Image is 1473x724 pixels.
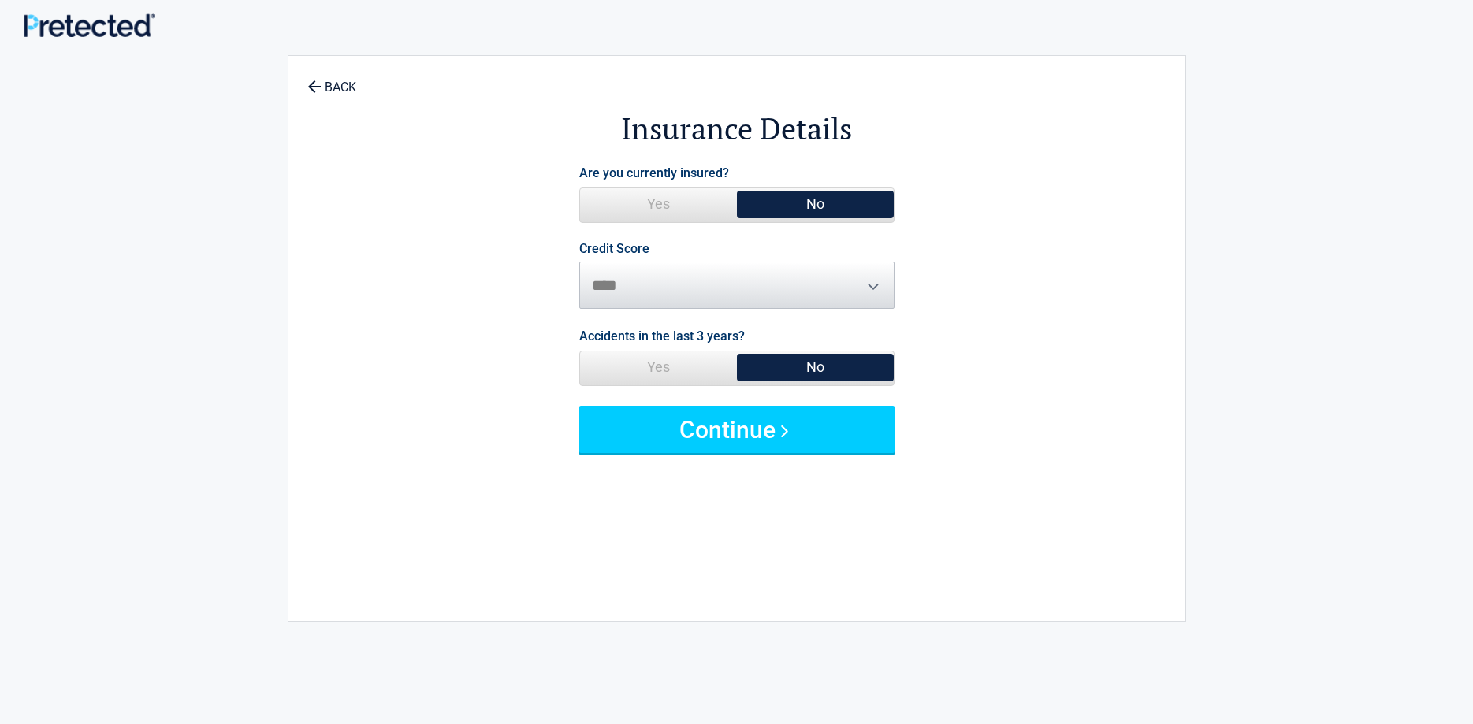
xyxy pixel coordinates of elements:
h2: Insurance Details [375,109,1099,149]
a: BACK [304,66,359,94]
span: Yes [580,188,737,220]
label: Accidents in the last 3 years? [579,325,745,347]
label: Are you currently insured? [579,162,729,184]
img: Main Logo [24,13,155,37]
span: No [737,188,894,220]
button: Continue [579,406,895,453]
label: Credit Score [579,243,649,255]
span: No [737,351,894,383]
span: Yes [580,351,737,383]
